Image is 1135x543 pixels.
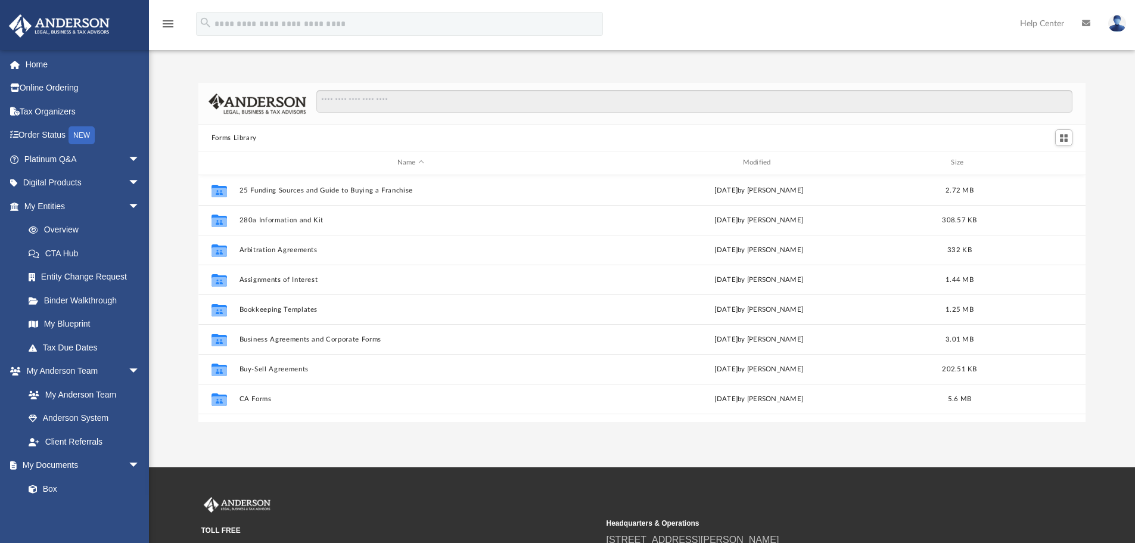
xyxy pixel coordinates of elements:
img: Anderson Advisors Platinum Portal [5,14,113,38]
div: [DATE] by [PERSON_NAME] [587,334,931,345]
button: Assignments of Interest [239,276,582,284]
button: Switch to Grid View [1055,129,1073,146]
input: Search files and folders [316,90,1072,113]
small: Headquarters & Operations [607,518,1003,529]
button: Business Agreements and Corporate Forms [239,336,582,343]
a: menu [161,23,175,31]
span: arrow_drop_down [128,194,152,219]
button: Bookkeeping Templates [239,306,582,314]
div: [DATE] by [PERSON_NAME] [587,364,931,374]
a: My Blueprint [17,312,152,336]
a: My Entitiesarrow_drop_down [8,194,158,218]
span: 1.25 MB [946,306,974,312]
a: Platinum Q&Aarrow_drop_down [8,147,158,171]
a: Client Referrals [17,430,152,454]
span: arrow_drop_down [128,359,152,384]
a: Home [8,52,158,76]
div: grid [198,175,1086,422]
a: Digital Productsarrow_drop_down [8,171,158,195]
span: 3.01 MB [946,336,974,342]
span: 202.51 KB [942,365,977,372]
div: NEW [69,126,95,144]
a: Overview [17,218,158,242]
i: search [199,16,212,29]
div: Size [935,157,983,168]
a: Online Ordering [8,76,158,100]
a: My Documentsarrow_drop_down [8,454,152,477]
a: Binder Walkthrough [17,288,158,312]
div: [DATE] by [PERSON_NAME] [587,274,931,285]
span: 5.6 MB [947,395,971,402]
a: My Anderson Teamarrow_drop_down [8,359,152,383]
span: arrow_drop_down [128,147,152,172]
div: Name [238,157,582,168]
div: [DATE] by [PERSON_NAME] [587,215,931,225]
a: Box [17,477,146,501]
button: 25 Funding Sources and Guide to Buying a Franchise [239,187,582,194]
div: [DATE] by [PERSON_NAME] [587,304,931,315]
span: 308.57 KB [942,216,977,223]
div: Modified [587,157,930,168]
div: [DATE] by [PERSON_NAME] [587,244,931,255]
div: [DATE] by [PERSON_NAME] [587,393,931,404]
small: TOLL FREE [201,525,598,536]
button: 280a Information and Kit [239,216,582,224]
div: [DATE] by [PERSON_NAME] [587,185,931,196]
a: Tax Due Dates [17,336,158,359]
div: id [204,157,234,168]
a: My Anderson Team [17,383,146,407]
a: Anderson System [17,407,152,430]
span: 2.72 MB [946,187,974,193]
a: Meeting Minutes [17,501,152,525]
button: CA Forms [239,395,582,403]
a: CTA Hub [17,241,158,265]
span: 1.44 MB [946,276,974,283]
div: id [988,157,1072,168]
span: arrow_drop_down [128,171,152,196]
i: menu [161,17,175,31]
img: Anderson Advisors Platinum Portal [201,497,273,513]
a: Tax Organizers [8,100,158,123]
button: Forms Library [212,133,257,144]
span: arrow_drop_down [128,454,152,478]
span: 332 KB [947,246,972,253]
a: Entity Change Request [17,265,158,289]
a: Order StatusNEW [8,123,158,148]
img: User Pic [1108,15,1126,32]
button: Arbitration Agreements [239,246,582,254]
button: Buy-Sell Agreements [239,365,582,373]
